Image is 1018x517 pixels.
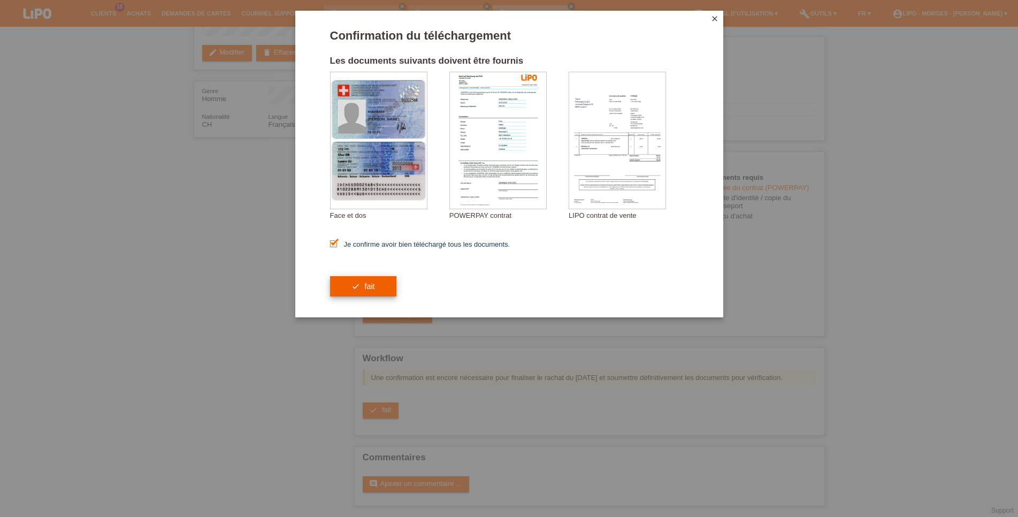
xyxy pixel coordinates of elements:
[710,14,719,23] i: close
[330,211,449,219] div: Face et dos
[569,211,688,219] div: LIPO contrat de vente
[449,211,569,219] div: POWERPAY contrat
[351,282,360,291] i: check
[330,29,688,42] h1: Confirmation du téléchargement
[330,240,510,248] label: Je confirme avoir bien téléchargé tous les documents.
[338,100,366,134] img: swiss_id_photo_male.png
[368,117,422,121] div: [PERSON_NAME]
[330,56,688,72] h2: Les documents suivants doivent être fournis
[364,282,374,291] span: fait
[330,276,396,296] button: check fait
[708,13,722,26] a: close
[331,72,427,209] img: upload_document_confirmation_type_id_swiss_empty.png
[521,74,537,81] img: 39073_print.png
[368,109,422,114] div: mankele
[450,72,546,209] img: upload_document_confirmation_type_contract_not_within_kkg_whitelabel.png
[569,72,665,209] img: upload_document_confirmation_type_receipt_generic.png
